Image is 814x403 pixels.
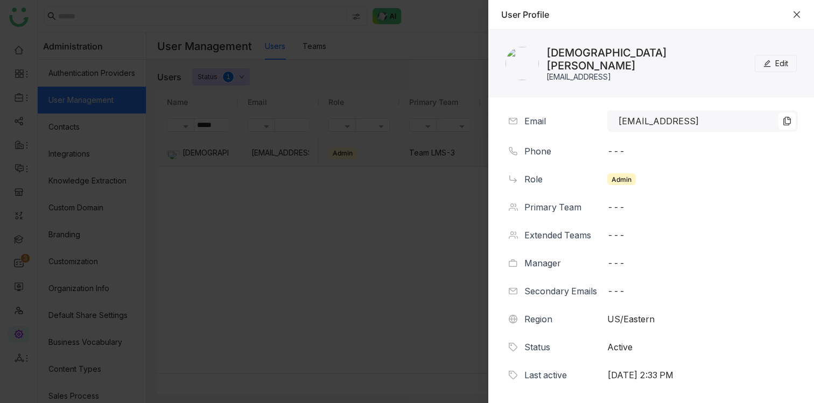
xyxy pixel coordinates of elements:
[607,110,798,132] div: [EMAIL_ADDRESS]
[504,199,522,216] img: teams.svg
[506,47,539,80] img: 684a9b06de261c4b36a3cf65
[607,202,798,213] div: ---
[504,366,522,384] img: status.svg
[607,370,798,380] div: [DATE] 2:33 PM
[504,227,607,244] div: Extended Teams
[501,9,787,20] div: User Profile
[775,58,788,69] span: Edit
[504,366,607,384] div: Last active
[792,10,801,19] button: Close
[504,171,607,188] div: Role
[504,254,607,272] div: Manager
[504,338,522,356] img: status.svg
[607,230,798,241] div: ---
[607,146,798,157] div: ---
[546,72,755,81] div: [EMAIL_ADDRESS]
[607,314,798,324] div: US/Eastern
[504,143,607,160] div: Phone
[504,112,522,130] img: email.svg
[504,254,522,272] img: manager.svg
[504,338,607,356] div: Status
[504,282,607,300] div: Secondary Emails
[504,310,607,328] div: Region
[504,282,522,300] img: email.svg
[778,112,796,130] img: copy.svg
[504,199,607,216] div: Primary Team
[504,143,522,160] img: phone.svg
[607,173,636,185] div: Admin
[607,258,798,268] div: ---
[607,286,798,296] div: ---
[755,55,797,72] button: Edit
[504,112,607,130] div: Email
[607,342,798,352] div: Active
[504,310,522,328] img: region.svg
[504,171,522,188] img: role.svg
[504,227,522,244] img: teams.svg
[546,46,755,72] div: [DEMOGRAPHIC_DATA][PERSON_NAME]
